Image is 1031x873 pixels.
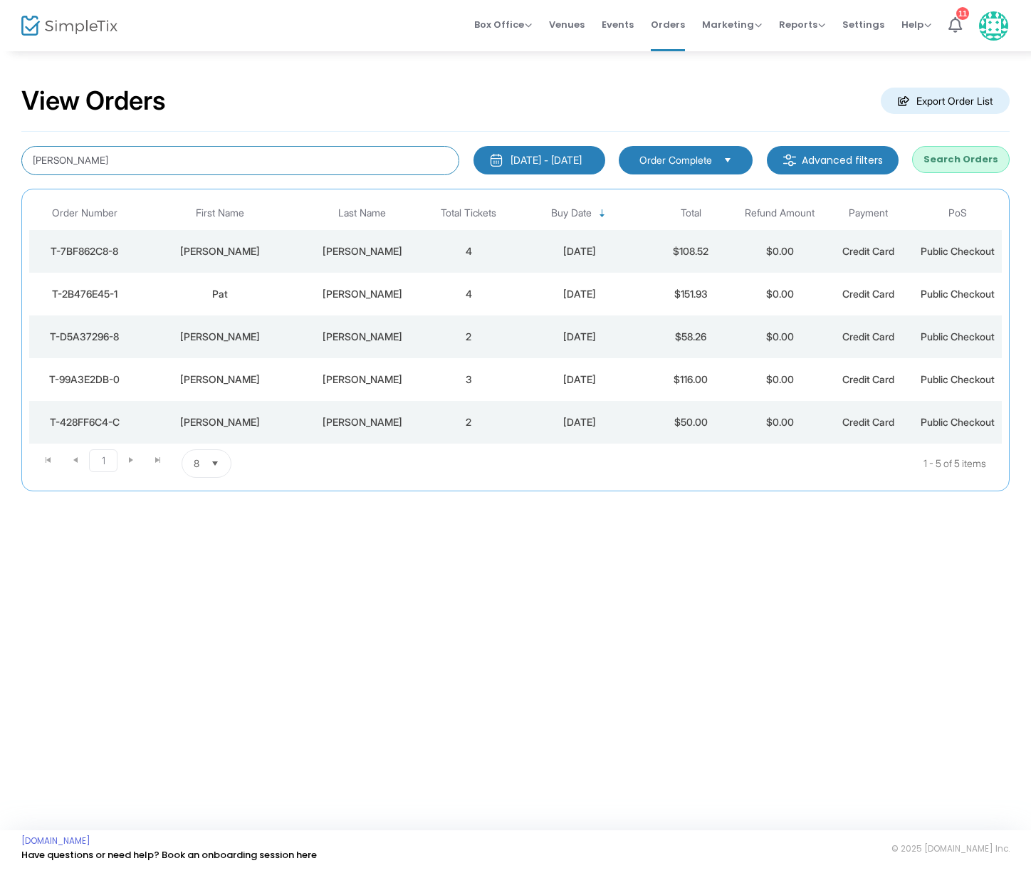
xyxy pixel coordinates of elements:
span: Credit Card [842,288,894,300]
td: $0.00 [736,273,825,315]
span: Credit Card [842,245,894,257]
span: Buy Date [551,207,592,219]
div: 7/26/2025 [517,244,643,258]
span: PoS [948,207,967,219]
th: Total [647,197,736,230]
span: Last Name [338,207,386,219]
div: 11 [956,7,969,20]
span: Page 1 [89,449,117,472]
span: © 2025 [DOMAIN_NAME] Inc. [891,843,1010,854]
div: 2/12/2023 [517,415,643,429]
span: Marketing [702,18,762,31]
td: 4 [424,273,513,315]
td: $116.00 [647,358,736,401]
h2: View Orders [21,85,166,117]
div: 3/3/2024 [517,330,643,344]
div: Data table [29,197,1002,444]
div: Patricia [144,244,297,258]
img: monthly [489,153,503,167]
img: filter [783,153,797,167]
td: 4 [424,230,513,273]
div: Pat [144,287,297,301]
div: [DATE] - [DATE] [511,153,582,167]
div: Patricia [144,330,297,344]
input: Search by name, email, phone, order number, ip address, or last 4 digits of card [21,146,459,175]
span: Events [602,6,634,43]
th: Refund Amount [736,197,825,230]
td: $0.00 [736,358,825,401]
td: 2 [424,315,513,358]
button: Select [718,152,738,168]
div: Patricia [144,415,297,429]
td: $0.00 [736,230,825,273]
span: Help [901,18,931,31]
span: Order Number [52,207,117,219]
div: T-2B476E45-1 [33,287,137,301]
div: 7/10/2023 [517,372,643,387]
span: Sortable [597,208,608,219]
span: Credit Card [842,373,894,385]
span: Settings [842,6,884,43]
td: $50.00 [647,401,736,444]
span: Payment [849,207,888,219]
span: 8 [194,456,199,471]
td: $0.00 [736,401,825,444]
span: Public Checkout [921,330,995,343]
span: Public Checkout [921,245,995,257]
span: Credit Card [842,330,894,343]
td: $108.52 [647,230,736,273]
div: Donohue [303,415,421,429]
div: T-7BF862C8-8 [33,244,137,258]
td: $151.93 [647,273,736,315]
span: Box Office [474,18,532,31]
m-button: Advanced filters [767,146,899,174]
div: 10/13/2024 [517,287,643,301]
div: Patricia [144,372,297,387]
span: First Name [196,207,244,219]
span: Venues [549,6,585,43]
div: Donohue [303,244,421,258]
div: T-99A3E2DB-0 [33,372,137,387]
span: Public Checkout [921,416,995,428]
m-button: Export Order List [881,88,1010,114]
td: $58.26 [647,315,736,358]
span: Public Checkout [921,373,995,385]
div: T-D5A37296-8 [33,330,137,344]
span: Orders [651,6,685,43]
div: Donohue [303,372,421,387]
button: Search Orders [912,146,1010,173]
span: Order Complete [639,153,712,167]
div: Donohue [303,287,421,301]
button: Select [205,450,225,477]
a: Have questions or need help? Book an onboarding session here [21,848,317,862]
span: Public Checkout [921,288,995,300]
kendo-pager-info: 1 - 5 of 5 items [373,449,986,478]
th: Total Tickets [424,197,513,230]
td: $0.00 [736,315,825,358]
td: 2 [424,401,513,444]
div: T-428FF6C4-C [33,415,137,429]
span: Credit Card [842,416,894,428]
span: Reports [779,18,825,31]
a: [DOMAIN_NAME] [21,835,90,847]
div: Donohue [303,330,421,344]
td: 3 [424,358,513,401]
button: [DATE] - [DATE] [473,146,605,174]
